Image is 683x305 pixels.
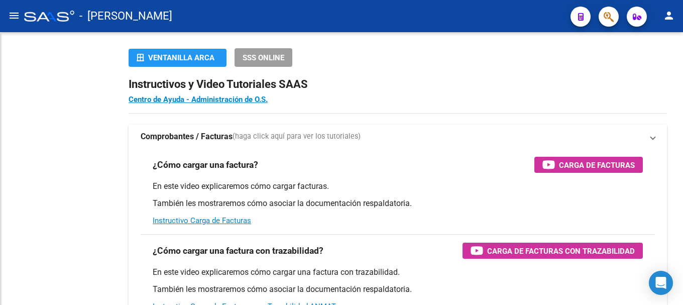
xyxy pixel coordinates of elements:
[559,159,635,171] span: Carga de Facturas
[79,5,172,27] span: - [PERSON_NAME]
[534,157,643,173] button: Carga de Facturas
[243,53,284,62] span: SSS ONLINE
[487,245,635,257] span: Carga de Facturas con Trazabilidad
[463,243,643,259] button: Carga de Facturas con Trazabilidad
[153,267,643,278] p: En este video explicaremos cómo cargar una factura con trazabilidad.
[663,10,675,22] mat-icon: person
[153,284,643,295] p: También les mostraremos cómo asociar la documentación respaldatoria.
[141,131,233,142] strong: Comprobantes / Facturas
[153,198,643,209] p: También les mostraremos cómo asociar la documentación respaldatoria.
[649,271,673,295] div: Open Intercom Messenger
[233,131,361,142] span: (haga click aquí para ver los tutoriales)
[235,48,292,67] button: SSS ONLINE
[129,49,226,67] button: Ventanilla ARCA
[153,181,643,192] p: En este video explicaremos cómo cargar facturas.
[153,158,258,172] h3: ¿Cómo cargar una factura?
[129,125,667,149] mat-expansion-panel-header: Comprobantes / Facturas(haga click aquí para ver los tutoriales)
[129,75,667,94] h2: Instructivos y Video Tutoriales SAAS
[153,244,323,258] h3: ¿Cómo cargar una factura con trazabilidad?
[153,216,251,225] a: Instructivo Carga de Facturas
[129,95,268,104] a: Centro de Ayuda - Administración de O.S.
[137,49,218,67] div: Ventanilla ARCA
[8,10,20,22] mat-icon: menu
